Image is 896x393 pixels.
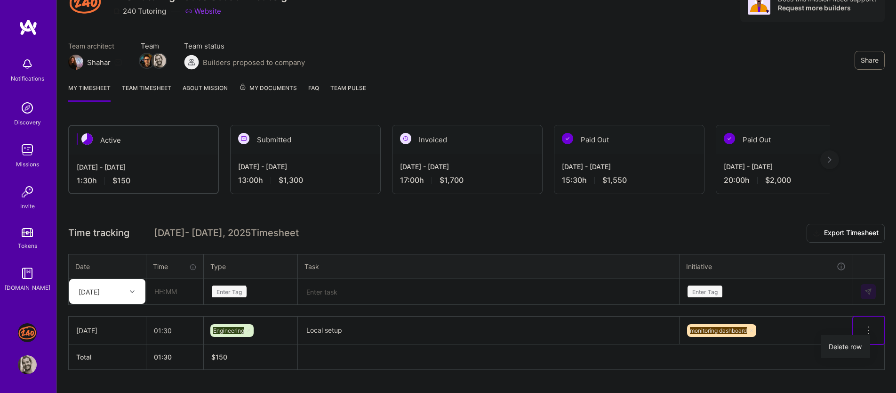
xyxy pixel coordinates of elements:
[16,355,39,374] a: User Avatar
[813,229,820,238] i: icon Download
[828,156,832,163] img: right
[238,133,249,144] img: Submitted
[184,41,305,51] span: Team status
[114,58,122,66] i: icon Mail
[18,55,37,74] img: bell
[238,162,373,172] div: [DATE] - [DATE]
[18,140,37,159] img: teamwork
[778,3,877,12] div: Request more builders
[130,289,135,294] i: icon Chevron
[16,159,39,169] div: Missions
[22,228,33,237] img: tokens
[400,175,535,185] div: 17:00 h
[68,227,129,239] span: Time tracking
[688,284,722,299] div: Enter Tag
[183,83,228,102] a: About Mission
[20,201,35,211] div: Invite
[122,83,171,102] a: Team timesheet
[19,19,38,36] img: logo
[146,318,203,343] input: HH:MM
[855,51,885,70] button: Share
[400,133,411,144] img: Invoiced
[76,326,138,336] div: [DATE]
[18,323,37,342] img: J: 240 Tutoring - Jobs Section Redesign
[152,54,166,68] img: Team Member Avatar
[864,288,872,295] img: Submit
[807,224,885,243] button: Export Timesheet
[113,8,121,15] i: icon CompanyGray
[18,98,37,117] img: discovery
[308,83,319,102] a: FAQ
[153,53,165,69] a: Team Member Avatar
[724,162,858,172] div: [DATE] - [DATE]
[146,344,204,370] th: 01:30
[686,261,846,272] div: Initiative
[141,41,165,51] span: Team
[299,318,678,344] textarea: Local setup
[14,117,41,127] div: Discovery
[562,175,696,185] div: 15:30 h
[79,287,100,296] div: [DATE]
[18,182,37,201] img: Invite
[861,56,879,65] span: Share
[185,6,221,16] a: Website
[81,133,93,145] img: Active
[765,175,791,185] span: $2,000
[821,335,870,358] button: Delete row
[69,126,218,155] div: Active
[68,83,111,102] a: My timesheet
[140,54,154,68] img: Team Member Avatar
[330,83,366,102] a: Team Pulse
[16,323,39,342] a: J: 240 Tutoring - Jobs Section Redesign
[724,133,735,144] img: Paid Out
[141,53,153,69] a: Team Member Avatar
[400,162,535,172] div: [DATE] - [DATE]
[77,162,210,172] div: [DATE] - [DATE]
[602,175,627,185] span: $1,550
[330,84,366,91] span: Team Pulse
[298,254,680,278] th: Task
[213,327,244,334] span: Engineering
[212,284,247,299] div: Enter Tag
[153,262,197,271] div: Time
[238,175,373,185] div: 13:00 h
[77,176,210,186] div: 1:30 h
[18,355,37,374] img: User Avatar
[724,175,858,185] div: 20:00 h
[113,6,166,16] div: 240 Tutoring
[204,254,298,278] th: Type
[11,74,44,83] div: Notifications
[203,57,305,67] span: Builders proposed to company
[18,264,37,283] img: guide book
[211,353,227,361] span: $ 150
[562,133,573,144] img: Paid Out
[68,55,83,70] img: Team Architect
[562,162,696,172] div: [DATE] - [DATE]
[279,175,303,185] span: $1,300
[239,83,297,102] a: My Documents
[554,125,704,154] div: Paid Out
[5,283,50,293] div: [DOMAIN_NAME]
[716,125,866,154] div: Paid Out
[392,125,542,154] div: Invoiced
[87,57,111,67] div: Shahar
[69,344,146,370] th: Total
[231,125,380,154] div: Submitted
[154,227,299,239] span: [DATE] - [DATE] , 2025 Timesheet
[690,327,747,334] span: monitoring dashboard
[239,83,297,93] span: My Documents
[147,279,203,304] input: HH:MM
[184,55,199,70] img: Builders proposed to company
[69,254,146,278] th: Date
[112,176,130,186] span: $150
[18,241,37,251] div: Tokens
[68,41,122,51] span: Team architect
[440,175,464,185] span: $1,700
